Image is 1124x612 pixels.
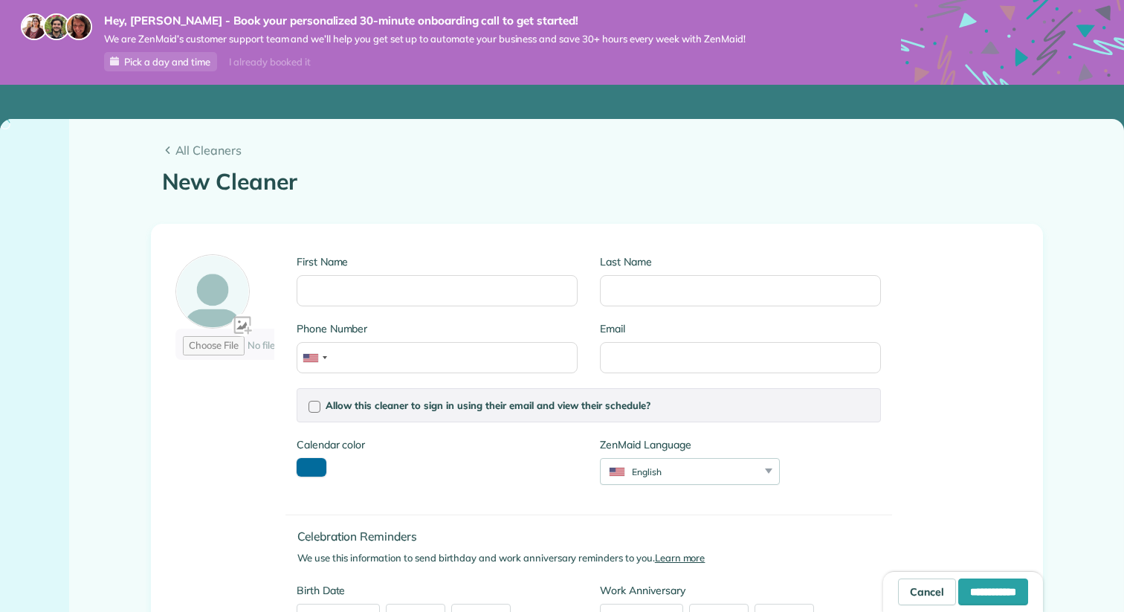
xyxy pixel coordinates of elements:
div: I already booked it [220,53,319,71]
label: Email [600,321,881,336]
div: English [601,466,760,478]
img: michelle-19f622bdf1676172e81f8f8fba1fb50e276960ebfe0243fe18214015130c80e4.jpg [65,13,92,40]
a: All Cleaners [162,141,1032,159]
label: Last Name [600,254,881,269]
a: Cancel [898,579,956,605]
a: Learn more [655,552,705,564]
label: ZenMaid Language [600,437,780,452]
div: United States: +1 [297,343,332,373]
p: We use this information to send birthday and work anniversary reminders to you. [297,551,893,566]
label: Phone Number [297,321,578,336]
label: Birth Date [297,583,578,598]
span: We are ZenMaid’s customer support team and we’ll help you get set up to automate your business an... [104,33,746,45]
span: Pick a day and time [124,56,210,68]
a: Pick a day and time [104,52,217,71]
label: Calendar color [297,437,365,452]
img: jorge-587dff0eeaa6aab1f244e6dc62b8924c3b6ad411094392a53c71c6c4a576187d.jpg [43,13,70,40]
strong: Hey, [PERSON_NAME] - Book your personalized 30-minute onboarding call to get started! [104,13,746,28]
label: Work Anniversary [600,583,881,598]
label: First Name [297,254,578,269]
span: Allow this cleaner to sign in using their email and view their schedule? [326,399,650,411]
h1: New Cleaner [162,170,1032,194]
span: All Cleaners [175,141,1032,159]
img: maria-72a9807cf96188c08ef61303f053569d2e2a8a1cde33d635c8a3ac13582a053d.jpg [21,13,48,40]
button: toggle color picker dialog [297,458,326,477]
h4: Celebration Reminders [297,530,893,543]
